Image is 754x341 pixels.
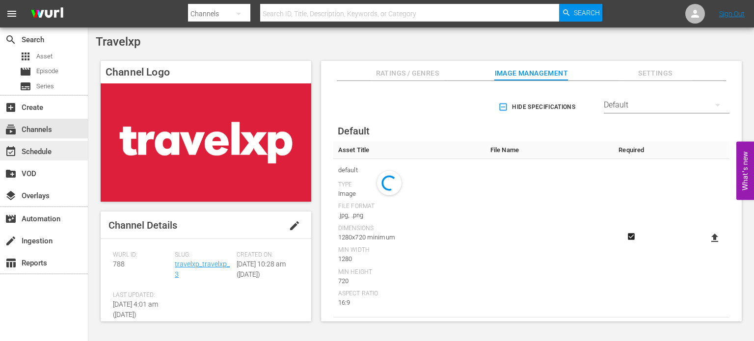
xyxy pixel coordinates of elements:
[338,210,481,220] div: .jpg, .png
[736,141,754,200] button: Open Feedback Widget
[5,190,17,202] span: Overlays
[338,246,481,254] div: Min Width
[338,203,481,210] div: File Format
[113,291,170,299] span: Last Updated:
[5,146,17,157] span: Schedule
[338,298,481,308] div: 16:9
[36,52,53,61] span: Asset
[338,164,481,177] span: default
[614,141,649,159] th: Required
[338,181,481,189] div: Type
[5,168,17,180] span: VOD
[20,66,31,78] span: Episode
[333,141,485,159] th: Asset Title
[20,51,31,62] span: Asset
[5,102,17,113] span: Create
[101,61,311,83] h4: Channel Logo
[494,67,568,79] span: Image Management
[283,214,306,237] button: edit
[5,34,17,46] span: Search
[338,268,481,276] div: Min Height
[20,80,31,92] span: Series
[338,276,481,286] div: 720
[6,8,18,20] span: menu
[36,81,54,91] span: Series
[338,189,481,199] div: Image
[338,290,481,298] div: Aspect Ratio
[113,300,158,318] span: [DATE] 4:01 am ([DATE])
[338,225,481,233] div: Dimensions
[101,83,311,202] img: Travelxp
[5,257,17,269] span: Reports
[559,4,602,22] button: Search
[24,2,71,26] img: ans4CAIJ8jUAAAAAAAAAAAAAAAAAAAAAAAAgQb4GAAAAAAAAAAAAAAAAAAAAAAAAJMjXAAAAAAAAAAAAAAAAAAAAAAAAgAT5G...
[237,251,294,259] span: Created On:
[36,66,58,76] span: Episode
[108,219,177,231] span: Channel Details
[5,213,17,225] span: Automation
[96,35,140,49] span: Travelxp
[496,93,579,121] button: Hide Specifications
[237,260,286,278] span: [DATE] 10:28 am ([DATE])
[338,254,481,264] div: 1280
[619,67,692,79] span: Settings
[338,125,370,137] span: Default
[719,10,745,18] a: Sign Out
[371,67,444,79] span: Ratings / Genres
[5,124,17,135] span: Channels
[175,260,230,278] a: travelxp_travelxp_3
[5,235,17,247] span: Ingestion
[574,4,600,22] span: Search
[113,251,170,259] span: Wurl ID:
[338,233,481,242] div: 1280x720 minimum
[500,102,575,112] span: Hide Specifications
[604,91,729,119] div: Default
[113,260,125,268] span: 788
[485,141,614,159] th: File Name
[625,232,637,241] svg: Required
[289,220,300,232] span: edit
[175,251,232,259] span: Slug:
